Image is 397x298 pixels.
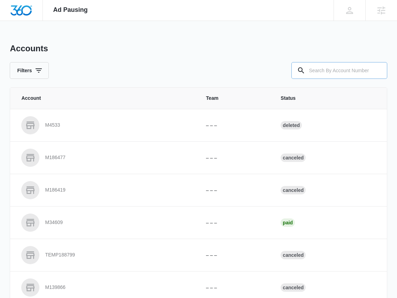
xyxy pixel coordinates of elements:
[10,43,48,54] h1: Accounts
[281,121,302,129] div: Deleted
[21,181,189,199] a: M186419
[45,154,65,161] p: M186477
[45,122,60,129] p: M4533
[206,219,264,226] p: – – –
[206,252,264,259] p: – – –
[206,122,264,129] p: – – –
[21,246,189,264] a: TEMP188799
[281,154,306,162] div: Canceled
[281,95,375,102] span: Status
[281,218,295,227] div: Paid
[45,284,65,291] p: M139866
[281,251,306,259] div: Canceled
[206,187,264,194] p: – – –
[206,95,264,102] span: Team
[206,154,264,162] p: – – –
[21,278,189,297] a: M139866
[281,186,306,194] div: Canceled
[45,219,63,226] p: M34609
[53,6,88,14] span: Ad Pausing
[45,187,65,194] p: M186419
[21,214,189,232] a: M34609
[21,95,189,102] span: Account
[281,283,306,292] div: Canceled
[21,149,189,167] a: M186477
[291,62,387,79] input: Search By Account Number
[21,116,189,134] a: M4533
[45,252,75,259] p: TEMP188799
[10,62,49,79] button: Filters
[206,284,264,291] p: – – –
